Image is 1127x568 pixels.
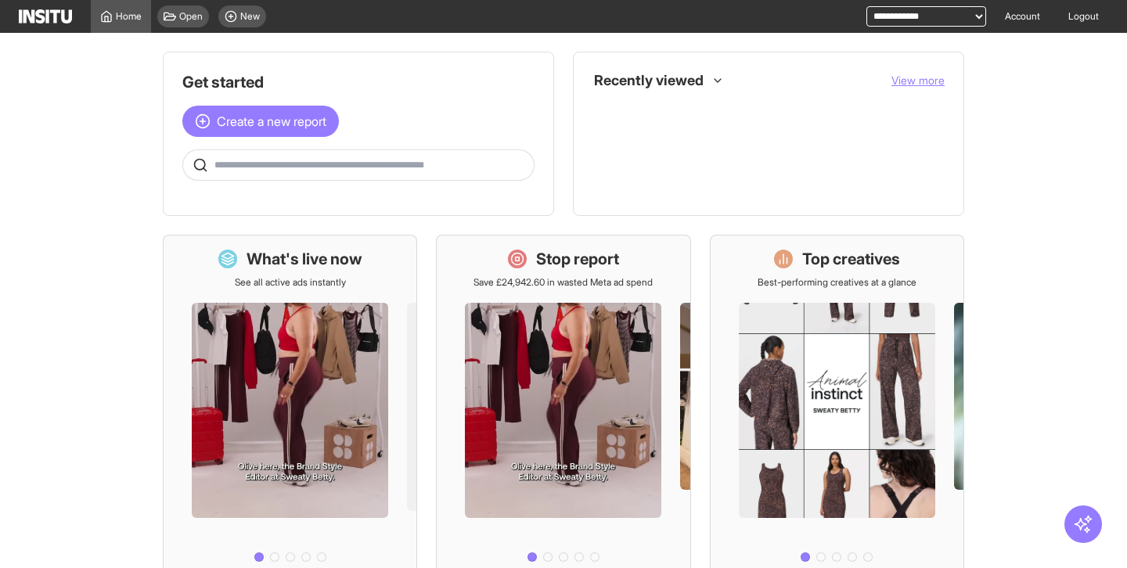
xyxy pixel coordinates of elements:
[182,71,535,93] h1: Get started
[802,248,900,270] h1: Top creatives
[891,74,945,87] span: View more
[179,10,203,23] span: Open
[217,112,326,131] span: Create a new report
[536,248,619,270] h1: Stop report
[473,276,653,289] p: Save £24,942.60 in wasted Meta ad spend
[235,276,346,289] p: See all active ads instantly
[116,10,142,23] span: Home
[758,276,916,289] p: Best-performing creatives at a glance
[240,10,260,23] span: New
[891,73,945,88] button: View more
[247,248,362,270] h1: What's live now
[182,106,339,137] button: Create a new report
[19,9,72,23] img: Logo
